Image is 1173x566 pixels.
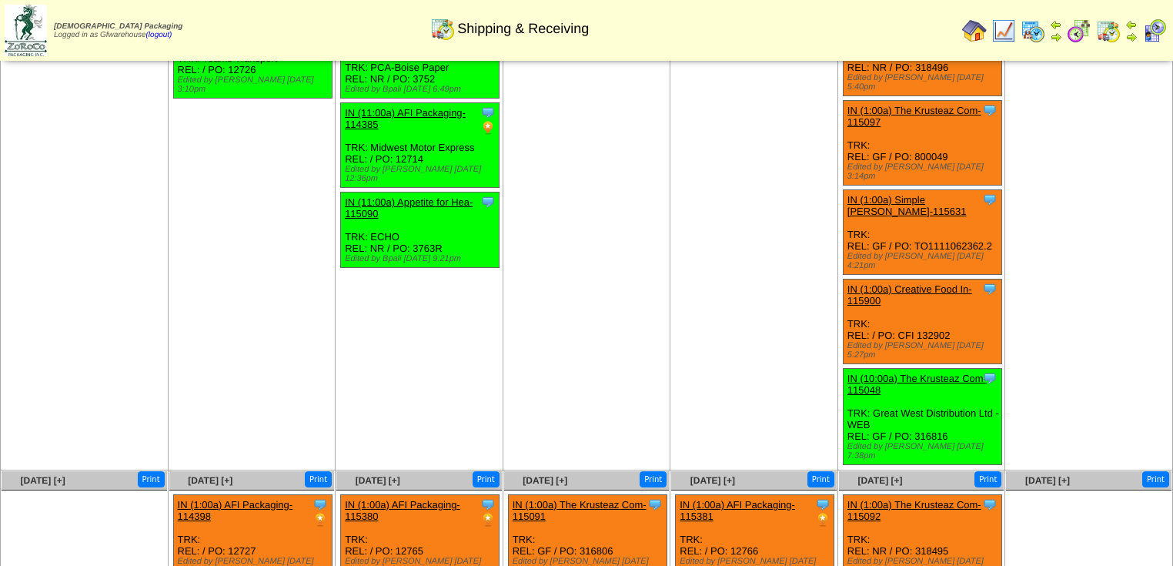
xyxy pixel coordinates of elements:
img: home.gif [962,18,987,43]
div: TRK: ECHO REL: NR / PO: 3763R [341,193,500,268]
img: PO [480,512,496,527]
div: Edited by [PERSON_NAME] [DATE] 3:14pm [847,162,1001,181]
img: calendarcustomer.gif [1142,18,1167,43]
a: IN (11:00a) Appetite for Hea-115090 [345,196,473,219]
a: (logout) [146,31,172,39]
div: Edited by Bpali [DATE] 9:21pm [345,254,499,263]
a: [DATE] [+] [690,475,735,486]
img: calendarprod.gif [1021,18,1045,43]
a: [DATE] [+] [523,475,567,486]
img: Tooltip [647,497,663,512]
div: TRK: REL: / PO: CFI 132902 [843,280,1001,364]
div: TRK: REL: GF / PO: 800049 [843,101,1001,186]
div: Edited by [PERSON_NAME] [DATE] 5:40pm [847,73,1001,92]
a: IN (1:00a) AFI Packaging-115381 [680,499,795,522]
a: [DATE] [+] [188,475,232,486]
div: Edited by [PERSON_NAME] [DATE] 7:38pm [847,442,1001,461]
a: IN (1:00a) Simple [PERSON_NAME]-115631 [847,194,967,217]
button: Print [807,471,834,487]
img: Tooltip [480,497,496,512]
div: Edited by [PERSON_NAME] [DATE] 4:21pm [847,252,1001,270]
img: line_graph.gif [991,18,1016,43]
button: Print [640,471,667,487]
a: IN (1:00a) The Krusteaz Com-115092 [847,499,981,522]
span: Logged in as Gfwarehouse [54,22,182,39]
button: Print [473,471,500,487]
img: arrowleft.gif [1050,18,1062,31]
img: PO [480,120,496,136]
a: [DATE] [+] [356,475,400,486]
a: IN (1:00a) AFI Packaging-115380 [345,499,460,522]
a: IN (10:00a) The Krusteaz Com-115048 [847,373,987,396]
span: Shipping & Receiving [457,21,589,37]
img: calendarblend.gif [1067,18,1091,43]
div: Edited by Bpali [DATE] 6:49pm [345,85,499,94]
img: Tooltip [982,192,998,207]
div: Edited by [PERSON_NAME] [DATE] 12:36pm [345,165,499,183]
img: zoroco-logo-small.webp [5,5,47,56]
a: [DATE] [+] [21,475,65,486]
button: Print [1142,471,1169,487]
img: Tooltip [480,105,496,120]
img: Tooltip [982,281,998,296]
img: arrowright.gif [1050,31,1062,43]
div: TRK: REL: GF / PO: TO1111062362.2 [843,190,1001,275]
button: Print [974,471,1001,487]
img: arrowright.gif [1125,31,1138,43]
div: Edited by [PERSON_NAME] [DATE] 5:27pm [847,341,1001,360]
a: [DATE] [+] [857,475,902,486]
button: Print [305,471,332,487]
img: calendarinout.gif [1096,18,1121,43]
img: Tooltip [480,194,496,209]
span: [DEMOGRAPHIC_DATA] Packaging [54,22,182,31]
a: IN (1:00a) The Krusteaz Com-115091 [513,499,647,522]
img: Tooltip [982,370,998,386]
img: PO [815,512,830,527]
img: PO [312,512,328,527]
img: calendarinout.gif [430,16,455,41]
a: IN (1:00a) AFI Packaging-114398 [178,499,293,522]
img: Tooltip [982,102,998,118]
div: TRK: Midwest Motor Express REL: / PO: 12714 [341,103,500,188]
img: Tooltip [312,497,328,512]
div: Edited by [PERSON_NAME] [DATE] 3:10pm [178,75,332,94]
a: IN (1:00a) Creative Food In-115900 [847,283,972,306]
img: Tooltip [815,497,830,512]
button: Print [138,471,165,487]
a: IN (1:00a) The Krusteaz Com-115097 [847,105,981,128]
div: TRK: Great West Distribution Ltd - WEB REL: GF / PO: 316816 [843,369,1001,465]
img: Tooltip [982,497,998,512]
a: IN (11:00a) AFI Packaging-114385 [345,107,466,130]
a: [DATE] [+] [1025,475,1070,486]
img: arrowleft.gif [1125,18,1138,31]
